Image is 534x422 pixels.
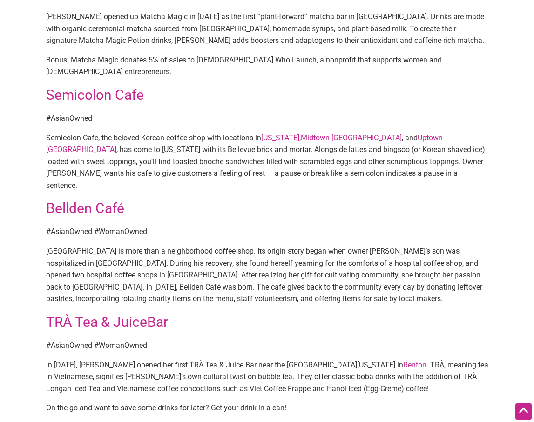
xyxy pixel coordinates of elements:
a: Midtown [GEOGRAPHIC_DATA] [301,133,402,142]
p: #AsianOwned #WomanOwned [46,339,488,352]
p: Semicolon Cafe, the beloved Korean coffee shop with locations in , , and , has come to [US_STATE]... [46,132,488,192]
p: [GEOGRAPHIC_DATA] is more than a neighborhood coffee shop. Its origin story began when owner [PER... [46,245,488,305]
a: Bar [147,314,168,330]
p: [PERSON_NAME] opened up Matcha Magic in [DATE] as the first “plant-forward” matcha bar in [GEOGRA... [46,11,488,47]
a: [US_STATE] [261,133,299,142]
p: Bonus: Matcha Magic donates 5% of sales to [DEMOGRAPHIC_DATA] Who Launch, a nonprofit that suppor... [46,54,488,78]
p: In [DATE], [PERSON_NAME] opened her first TRÀ Tea & Juice Bar near the [GEOGRAPHIC_DATA][US_STATE... [46,359,488,395]
a: TRÀ Tea & Juice [46,314,147,330]
a: Renton [403,360,426,369]
div: Scroll Back to Top [515,403,532,420]
a: Bellden Café [46,200,124,216]
p: On the go and want to save some drinks for later? Get your drink in a can! [46,402,488,414]
p: #AsianOwned #WomanOwned [46,226,488,238]
p: #AsianOwned [46,112,488,125]
a: Semicolon Cafe [46,87,144,103]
